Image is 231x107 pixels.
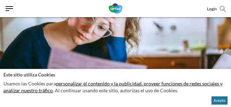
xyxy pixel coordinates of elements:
a: Login [207,6,217,11]
h2: Este sitio utiliza Cookies [3,71,228,78]
button: Acepto [211,96,228,105]
p: Usamos las Cookies para . Al continuar usando este sitio, autorizas el uso de Cookies. [3,79,228,95]
img: CentSai [109,3,122,14]
img: search [220,6,226,12]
